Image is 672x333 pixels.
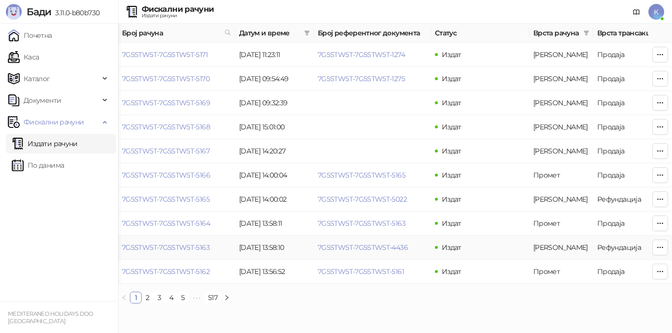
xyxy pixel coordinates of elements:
[224,295,230,301] span: right
[318,267,404,276] a: 7G5STW5T-7G5STW5T-5161
[318,195,407,204] a: 7G5STW5T-7G5STW5T-5022
[122,195,210,204] a: 7G5STW5T-7G5STW5T-5165
[581,26,591,40] span: filter
[314,24,431,43] th: Број референтног документа
[122,28,220,38] span: Број рачуна
[235,67,314,91] td: [DATE] 09:54:49
[122,267,210,276] a: 7G5STW5T-7G5STW5T-5162
[529,260,593,284] td: Промет
[122,243,210,252] a: 7G5STW5T-7G5STW5T-5163
[189,292,205,303] li: Следећих 5 Страна
[118,139,235,163] td: 7G5STW5T-7G5STW5T-5167
[529,212,593,236] td: Промет
[118,236,235,260] td: 7G5STW5T-7G5STW5T-5163
[318,74,405,83] a: 7G5STW5T-7G5STW5T-1275
[529,139,593,163] td: Аванс
[122,98,210,107] a: 7G5STW5T-7G5STW5T-5169
[118,43,235,67] td: 7G5STW5T-7G5STW5T-5171
[51,8,99,17] span: 3.11.0-b80b730
[235,163,314,187] td: [DATE] 14:00:04
[235,236,314,260] td: [DATE] 13:58:10
[122,171,210,180] a: 7G5STW5T-7G5STW5T-5166
[121,295,127,301] span: left
[431,24,529,43] th: Статус
[529,91,593,115] td: Аванс
[318,50,405,59] a: 7G5STW5T-7G5STW5T-1274
[8,310,93,325] small: MEDITERANEO HOLIDAYS DOO [GEOGRAPHIC_DATA]
[597,28,663,38] span: Врста трансакције
[235,260,314,284] td: [DATE] 13:56:52
[648,4,664,20] span: K
[205,292,221,303] li: 517
[118,91,235,115] td: 7G5STW5T-7G5STW5T-5169
[154,292,165,303] a: 3
[442,122,461,131] span: Издат
[24,112,84,132] span: Фискални рачуни
[142,5,214,13] div: Фискални рачуни
[529,67,593,91] td: Аванс
[235,139,314,163] td: [DATE] 14:20:27
[239,28,300,38] span: Датум и време
[318,219,405,228] a: 7G5STW5T-7G5STW5T-5163
[442,195,461,204] span: Издат
[529,163,593,187] td: Промет
[130,292,141,303] a: 1
[118,115,235,139] td: 7G5STW5T-7G5STW5T-5168
[235,115,314,139] td: [DATE] 15:01:00
[533,28,580,38] span: Врста рачуна
[318,243,408,252] a: 7G5STW5T-7G5STW5T-4436
[442,147,461,155] span: Издат
[118,24,235,43] th: Број рачуна
[153,292,165,303] li: 3
[235,212,314,236] td: [DATE] 13:58:11
[442,171,461,180] span: Издат
[442,267,461,276] span: Издат
[122,147,210,155] a: 7G5STW5T-7G5STW5T-5167
[118,67,235,91] td: 7G5STW5T-7G5STW5T-5170
[442,98,461,107] span: Издат
[302,26,312,40] span: filter
[629,4,644,20] a: Документација
[235,187,314,212] td: [DATE] 14:00:02
[24,69,50,89] span: Каталог
[118,292,130,303] button: left
[177,292,189,303] li: 5
[118,260,235,284] td: 7G5STW5T-7G5STW5T-5162
[205,292,220,303] a: 517
[118,212,235,236] td: 7G5STW5T-7G5STW5T-5164
[8,47,39,67] a: Каса
[189,292,205,303] span: •••
[122,74,210,83] a: 7G5STW5T-7G5STW5T-5170
[6,4,22,20] img: Logo
[442,50,461,59] span: Издат
[529,187,593,212] td: Аванс
[12,155,64,175] a: По данима
[583,30,589,36] span: filter
[442,219,461,228] span: Издат
[318,171,405,180] a: 7G5STW5T-7G5STW5T-5165
[122,122,210,131] a: 7G5STW5T-7G5STW5T-5168
[221,292,233,303] button: right
[142,13,214,18] div: Издати рачуни
[118,163,235,187] td: 7G5STW5T-7G5STW5T-5166
[8,26,52,45] a: Почетна
[442,243,461,252] span: Издат
[529,24,593,43] th: Врста рачуна
[442,74,461,83] span: Издат
[122,219,210,228] a: 7G5STW5T-7G5STW5T-5164
[27,6,51,18] span: Бади
[529,115,593,139] td: Аванс
[235,43,314,67] td: [DATE] 11:23:11
[221,292,233,303] li: Следећа страна
[178,292,188,303] a: 5
[165,292,177,303] li: 4
[118,292,130,303] li: Претходна страна
[24,91,61,110] span: Документи
[304,30,310,36] span: filter
[122,50,208,59] a: 7G5STW5T-7G5STW5T-5171
[12,134,78,153] a: Издати рачуни
[529,236,593,260] td: Аванс
[130,292,142,303] li: 1
[235,91,314,115] td: [DATE] 09:32:39
[142,292,153,303] li: 2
